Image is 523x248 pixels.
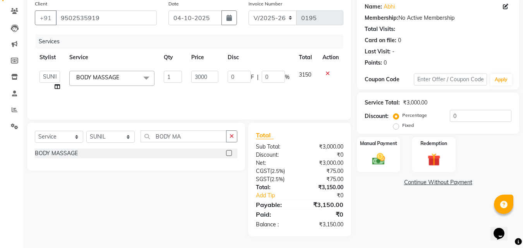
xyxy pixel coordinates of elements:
th: Qty [159,49,187,66]
img: _cash.svg [368,152,389,166]
label: Redemption [420,140,447,147]
a: Add Tip [250,192,308,200]
th: Action [318,49,343,66]
div: Coupon Code [365,75,413,84]
div: ₹75.00 [300,175,349,183]
div: ( ) [250,175,300,183]
label: Invoice Number [249,0,282,7]
span: BODY MASSAGE [76,74,119,81]
div: ( ) [250,167,300,175]
div: Total: [250,183,300,192]
div: Payable: [250,200,300,209]
button: +91 [35,10,57,25]
span: CGST [256,168,270,174]
div: Paid: [250,210,300,219]
div: Card on file: [365,36,396,44]
div: 0 [384,59,387,67]
div: ₹3,150.00 [300,183,349,192]
div: Net: [250,159,300,167]
label: Percentage [402,112,427,119]
div: Discount: [365,112,389,120]
div: Sub Total: [250,143,300,151]
div: Balance : [250,221,300,229]
th: Stylist [35,49,65,66]
div: Service Total: [365,99,400,107]
label: Manual Payment [360,140,397,147]
span: Total [256,131,274,139]
div: ₹3,150.00 [300,200,349,209]
div: Last Visit: [365,48,391,56]
th: Price [187,49,223,66]
div: ₹75.00 [300,167,349,175]
a: Continue Without Payment [358,178,518,186]
th: Service [65,49,159,66]
a: Abhi [384,3,395,11]
span: SGST [256,176,270,183]
div: Membership: [365,14,398,22]
div: BODY MASSAGE [35,149,78,157]
div: Name: [365,3,382,11]
div: Points: [365,59,382,67]
label: Date [168,0,179,7]
input: Search or Scan [141,130,226,142]
div: Total Visits: [365,25,395,33]
img: _gift.svg [424,152,444,168]
span: F [251,73,254,81]
div: ₹3,150.00 [300,221,349,229]
input: Search by Name/Mobile/Email/Code [56,10,157,25]
span: 3150 [299,71,311,78]
div: Services [36,34,349,49]
div: 0 [398,36,401,44]
div: ₹0 [300,210,349,219]
span: % [285,73,290,81]
a: x [119,74,123,81]
button: Apply [490,74,512,86]
th: Total [294,49,318,66]
iframe: chat widget [490,217,515,240]
span: | [257,73,259,81]
input: Enter Offer / Coupon Code [414,74,487,86]
div: ₹3,000.00 [300,143,349,151]
label: Fixed [402,122,414,129]
div: ₹0 [300,151,349,159]
div: ₹0 [308,192,350,200]
div: - [392,48,394,56]
span: 2.5% [271,176,283,182]
div: ₹3,000.00 [300,159,349,167]
span: 2.5% [272,168,283,174]
th: Disc [223,49,294,66]
div: ₹3,000.00 [403,99,427,107]
div: No Active Membership [365,14,511,22]
label: Client [35,0,47,7]
div: Discount: [250,151,300,159]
